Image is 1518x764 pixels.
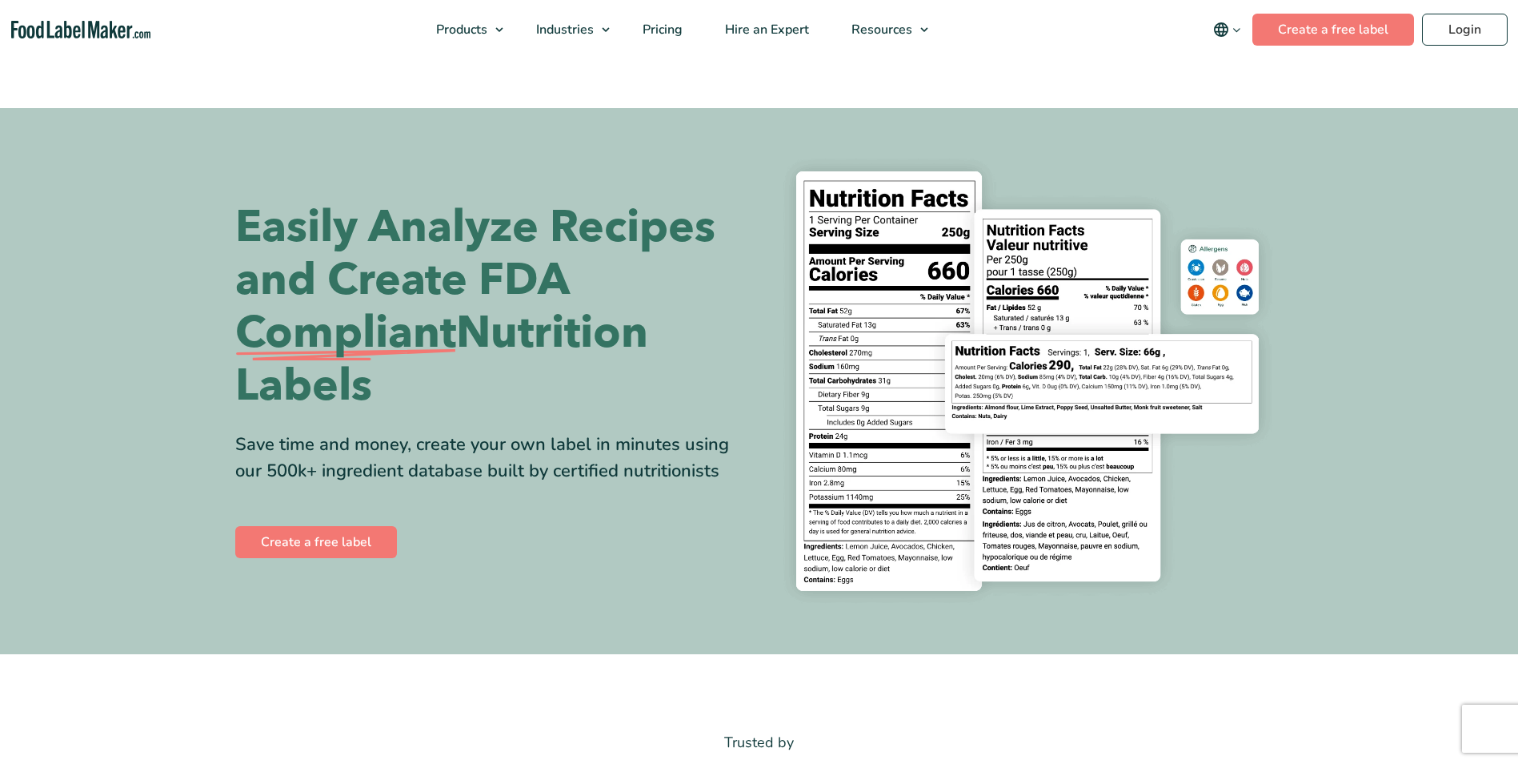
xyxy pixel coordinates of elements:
span: Resources [847,21,914,38]
span: Pricing [638,21,684,38]
a: Create a free label [1252,14,1414,46]
a: Login [1422,14,1508,46]
div: Save time and money, create your own label in minutes using our 500k+ ingredient database built b... [235,432,747,485]
span: Industries [531,21,595,38]
a: Create a free label [235,526,397,558]
h1: Easily Analyze Recipes and Create FDA Nutrition Labels [235,201,747,412]
span: Hire an Expert [720,21,811,38]
p: Trusted by [235,731,1284,754]
span: Products [431,21,489,38]
span: Compliant [235,307,456,360]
